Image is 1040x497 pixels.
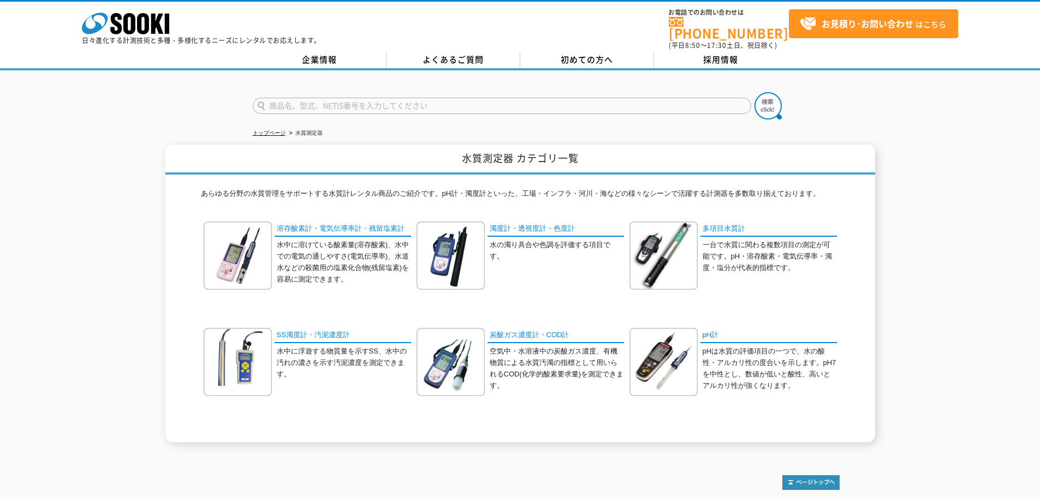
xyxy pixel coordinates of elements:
[488,328,624,344] a: 炭酸ガス濃度計・COD計
[277,346,411,380] p: 水中に浮遊する物質量を示すSS、水中の汚れの濃さを示す汚泥濃度を測定できます。
[275,328,411,344] a: SS濁度計・汚泥濃度計
[277,239,411,285] p: 水中に溶けている酸素量(溶存酸素)、水中での電気の通しやすさ(電気伝導率)、水道水などの殺菌用の塩素化合物(残留塩素)を容易に測定できます。
[253,130,286,136] a: トップページ
[204,221,272,290] img: 溶存酸素計・電気伝導率計・残留塩素計
[253,52,387,68] a: 企業情報
[387,52,520,68] a: よくあるご質問
[417,328,485,396] img: 炭酸ガス濃度計・COD計
[275,221,411,237] a: 溶存酸素計・電気伝導率計・残留塩素計
[800,16,946,32] span: はこちら
[82,37,321,44] p: 日々進化する計測技術と多種・多様化するニーズにレンタルでお応えします。
[561,53,613,65] span: 初めての方へ
[629,221,698,290] img: 多項目水質計
[287,128,323,139] li: 水質測定器
[669,17,789,39] a: [PHONE_NUMBER]
[782,475,840,490] img: トップページへ
[707,40,727,50] span: 17:30
[822,17,913,30] strong: お見積り･お問い合わせ
[490,239,624,262] p: 水の濁り具合や色調を評価する項目です。
[201,188,840,205] p: あらゆる分野の水質管理をサポートする水質計レンタル商品のご紹介です。pH計・濁度計といった、工場・インフラ・河川・海などの様々なシーンで活躍する計測器を多数取り揃えております。
[754,92,782,119] img: btn_search.png
[204,328,272,396] img: SS濁度計・汚泥濃度計
[165,145,875,175] h1: 水質測定器 カテゴリ一覧
[654,52,788,68] a: 採用情報
[669,40,777,50] span: (平日 ～ 土日、祝日除く)
[703,346,837,391] p: pHは水質の評価項目の一つで、水の酸性・アルカリ性の度合いを示します。pH7を中性とし、数値が低いと酸性、高いとアルカリ性が強くなります。
[488,221,624,237] a: 濁度計・透視度計・色度計
[417,221,485,290] img: 濁度計・透視度計・色度計
[490,346,624,391] p: 空気中・水溶液中の炭酸ガス濃度、有機物質による水質汚濁の指標として用いられるCOD(化学的酸素要求量)を測定できます。
[629,328,698,396] img: pH計
[700,221,837,237] a: 多項目水質計
[253,98,751,114] input: 商品名、型式、NETIS番号を入力してください
[669,9,789,16] span: お電話でのお問い合わせは
[520,52,654,68] a: 初めての方へ
[685,40,700,50] span: 8:50
[703,239,837,273] p: 一台で水質に関わる複数項目の測定が可能です。pH・溶存酸素・電気伝導率・濁度・塩分が代表的指標です。
[789,9,958,38] a: お見積り･お問い合わせはこちら
[700,328,837,344] a: pH計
